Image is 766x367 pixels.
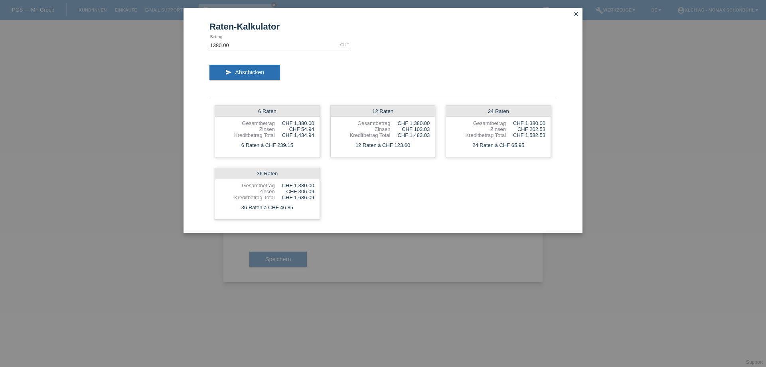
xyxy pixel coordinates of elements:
[275,132,314,138] div: CHF 1,434.94
[220,183,275,188] div: Gesamtbetrag
[275,120,314,126] div: CHF 1,380.00
[446,140,551,151] div: 24 Raten à CHF 65.95
[209,65,280,80] button: send Abschicken
[331,140,435,151] div: 12 Raten à CHF 123.60
[390,126,430,132] div: CHF 103.03
[506,126,545,132] div: CHF 202.53
[506,132,545,138] div: CHF 1,582.53
[220,126,275,132] div: Zinsen
[275,126,314,132] div: CHF 54.94
[573,11,579,17] i: close
[390,132,430,138] div: CHF 1,483.03
[275,183,314,188] div: CHF 1,380.00
[451,132,506,138] div: Kreditbetrag Total
[225,69,232,75] i: send
[220,188,275,194] div: Zinsen
[336,126,391,132] div: Zinsen
[340,42,349,47] div: CHF
[220,132,275,138] div: Kreditbetrag Total
[275,188,314,194] div: CHF 306.09
[336,132,391,138] div: Kreditbetrag Total
[390,120,430,126] div: CHF 1,380.00
[275,194,314,200] div: CHF 1,686.09
[215,168,320,179] div: 36 Raten
[331,106,435,117] div: 12 Raten
[220,120,275,126] div: Gesamtbetrag
[215,202,320,213] div: 36 Raten à CHF 46.85
[336,120,391,126] div: Gesamtbetrag
[215,106,320,117] div: 6 Raten
[506,120,545,126] div: CHF 1,380.00
[451,126,506,132] div: Zinsen
[235,69,264,75] span: Abschicken
[220,194,275,200] div: Kreditbetrag Total
[451,120,506,126] div: Gesamtbetrag
[446,106,551,117] div: 24 Raten
[209,22,557,32] h1: Raten-Kalkulator
[215,140,320,151] div: 6 Raten à CHF 239.15
[571,10,581,19] a: close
